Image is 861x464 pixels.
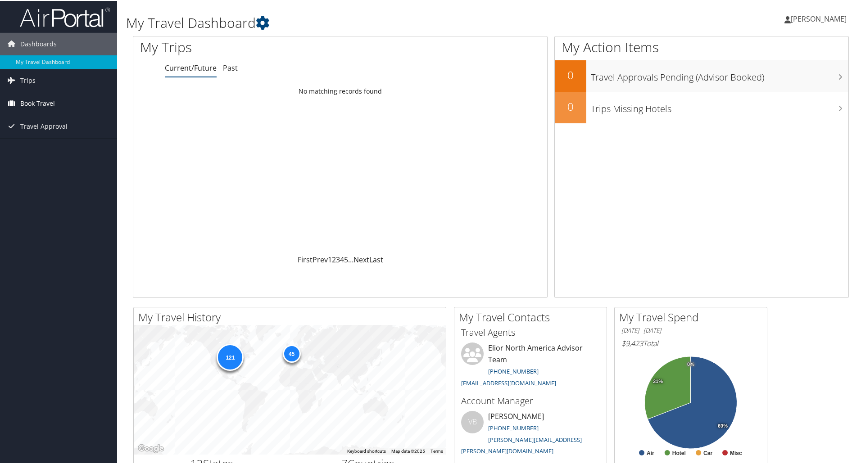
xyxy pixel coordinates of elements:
text: Misc [730,449,742,455]
a: Current/Future [165,62,217,72]
span: Book Travel [20,91,55,114]
div: 45 [282,344,300,362]
img: airportal-logo.png [20,6,110,27]
text: Car [703,449,712,455]
tspan: 69% [718,423,728,428]
button: Keyboard shortcuts [347,447,386,454]
a: [PERSON_NAME][EMAIL_ADDRESS][PERSON_NAME][DOMAIN_NAME] [461,435,582,455]
h3: Travel Approvals Pending (Advisor Booked) [591,66,848,83]
h3: Account Manager [461,394,600,406]
h3: Travel Agents [461,325,600,338]
img: Google [136,442,166,454]
a: 4 [340,254,344,264]
h2: 0 [555,98,586,113]
a: First [298,254,313,264]
li: [PERSON_NAME] [457,410,604,458]
h1: My Action Items [555,37,848,56]
a: Past [223,62,238,72]
tspan: 0% [687,361,694,366]
span: Map data ©2025 [391,448,425,453]
a: Terms (opens in new tab) [430,448,443,453]
h2: My Travel Contacts [459,309,607,324]
h2: My Travel Spend [619,309,767,324]
a: [PERSON_NAME] [784,5,856,32]
a: Last [369,254,383,264]
h1: My Trips [140,37,368,56]
h6: Total [621,338,760,347]
tspan: 31% [653,378,663,383]
h2: My Travel History [138,309,446,324]
a: Prev [313,254,328,264]
a: [PHONE_NUMBER] [488,366,539,374]
div: 121 [217,343,244,370]
h3: Trips Missing Hotels [591,97,848,114]
span: $9,423 [621,338,643,347]
h1: My Travel Dashboard [126,13,612,32]
span: Trips [20,68,36,91]
a: [EMAIL_ADDRESS][DOMAIN_NAME] [461,378,556,386]
h6: [DATE] - [DATE] [621,325,760,334]
a: 0Trips Missing Hotels [555,91,848,122]
span: [PERSON_NAME] [791,13,847,23]
a: 0Travel Approvals Pending (Advisor Booked) [555,59,848,91]
span: Dashboards [20,32,57,54]
a: Next [353,254,369,264]
span: Travel Approval [20,114,68,137]
li: Elior North America Advisor Team [457,342,604,390]
a: 3 [336,254,340,264]
h2: 0 [555,67,586,82]
text: Hotel [672,449,686,455]
a: 1 [328,254,332,264]
text: Air [647,449,654,455]
a: [PHONE_NUMBER] [488,423,539,431]
a: 5 [344,254,348,264]
div: VB [461,410,484,432]
a: Open this area in Google Maps (opens a new window) [136,442,166,454]
span: … [348,254,353,264]
td: No matching records found [133,82,547,99]
a: 2 [332,254,336,264]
